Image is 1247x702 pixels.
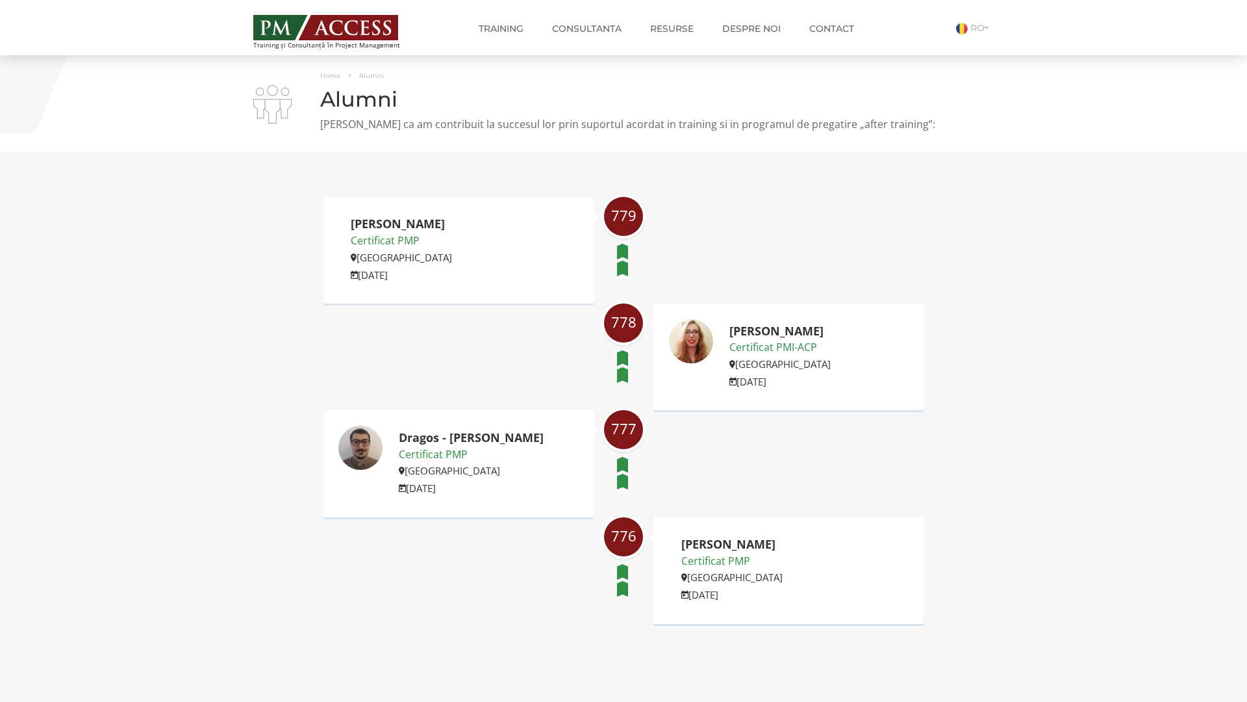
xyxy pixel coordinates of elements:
a: Resurse [640,16,703,42]
a: Despre noi [712,16,790,42]
h2: [PERSON_NAME] [681,538,783,551]
a: Consultanta [542,16,631,42]
p: [DATE] [351,267,452,283]
a: RO [956,22,994,34]
img: i-02.png [253,85,292,123]
p: Certificat PMP [399,447,544,463]
span: 778 [604,314,643,330]
h2: Dragos - [PERSON_NAME] [399,432,544,445]
a: Home [320,71,340,80]
h2: [PERSON_NAME] [729,325,831,338]
p: [GEOGRAPHIC_DATA] [681,569,783,585]
p: [GEOGRAPHIC_DATA] [399,463,544,478]
a: Contact [800,16,864,42]
h2: [PERSON_NAME] [351,218,452,231]
p: [GEOGRAPHIC_DATA] [351,250,452,265]
img: Adelina Iordanescu [668,318,714,364]
span: Training și Consultanță în Project Management [253,42,424,49]
img: Dragos - Andrei Busuioc [338,425,383,471]
h1: Alumni [253,88,994,110]
p: [PERSON_NAME] ca am contribuit la succesul lor prin suportul acordat in training si in programul ... [253,117,994,132]
img: Romana [956,23,968,34]
p: [DATE] [729,374,831,389]
p: [DATE] [681,587,783,603]
p: Certificat PMP [351,233,452,250]
img: PM ACCESS - Echipa traineri si consultanti certificati PMP: Narciss Popescu, Mihai Olaru, Monica ... [253,15,398,40]
p: [GEOGRAPHIC_DATA] [729,356,831,372]
span: 777 [604,421,643,437]
p: Certificat PMP [681,553,783,570]
span: 779 [604,207,643,224]
a: Training și Consultanță în Project Management [253,11,424,49]
span: Alumni [359,71,384,80]
p: [DATE] [399,480,544,496]
span: 776 [604,528,643,544]
a: Training [469,16,533,42]
p: Certificat PMI-ACP [729,339,831,356]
